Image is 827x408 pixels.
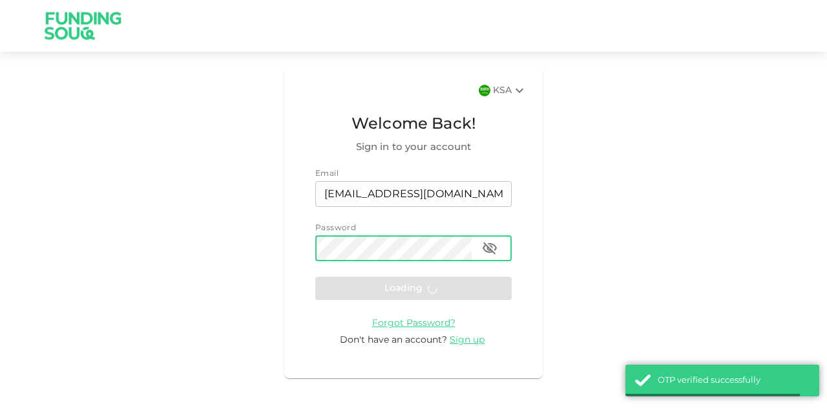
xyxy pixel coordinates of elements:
[315,140,512,155] span: Sign in to your account
[315,235,472,261] input: password
[493,83,527,98] div: KSA
[315,113,512,137] span: Welcome Back!
[340,336,447,345] span: Don't have an account?
[315,170,339,178] span: Email
[658,374,810,387] div: OTP verified successfully
[372,318,455,328] a: Forgot Password?
[315,224,356,232] span: Password
[315,181,512,207] input: email
[479,85,490,96] img: flag-sa.b9a346574cdc8950dd34b50780441f57.svg
[450,336,485,345] span: Sign up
